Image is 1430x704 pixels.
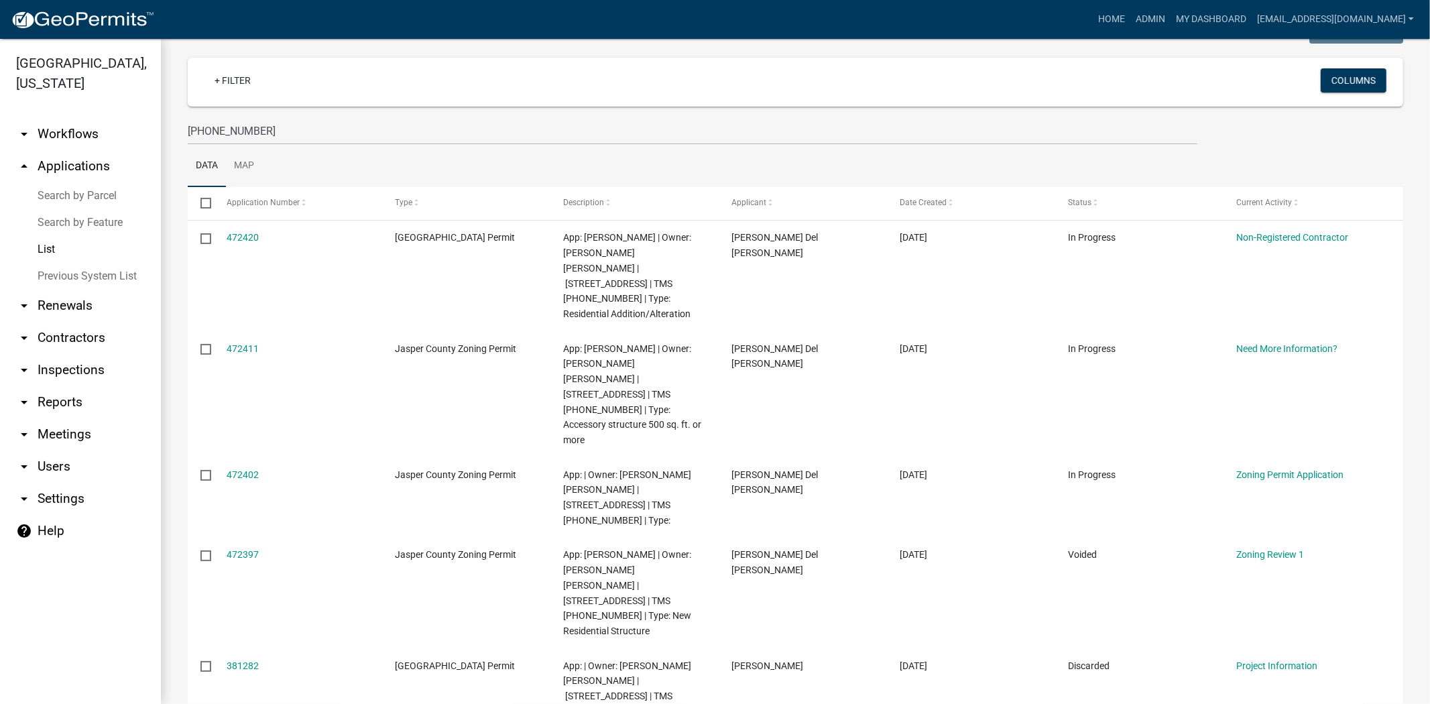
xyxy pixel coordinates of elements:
[900,549,927,560] span: 09/02/2025
[1068,198,1091,207] span: Status
[1055,187,1224,219] datatable-header-cell: Status
[227,469,259,480] a: 472402
[395,469,516,480] span: Jasper County Zoning Permit
[1068,549,1097,560] span: Voided
[227,660,259,671] a: 381282
[731,232,818,258] span: Pedro Perez Del Monte
[563,198,604,207] span: Description
[900,660,927,671] span: 02/26/2025
[16,126,32,142] i: arrow_drop_down
[731,343,818,369] span: Pedro Perez Del Monte
[1171,7,1252,32] a: My Dashboard
[188,187,213,219] datatable-header-cell: Select
[227,343,259,354] a: 472411
[1236,232,1348,243] a: Non-Registered Contractor
[1236,549,1304,560] a: Zoning Review 1
[395,549,516,560] span: Jasper County Zoning Permit
[1068,232,1116,243] span: In Progress
[1068,343,1116,354] span: In Progress
[395,232,515,243] span: Jasper County Building Permit
[226,145,262,188] a: Map
[16,523,32,539] i: help
[1130,7,1171,32] a: Admin
[563,343,701,446] span: App: Geovanny Tagle Reyes | Owner: REYES GEOVANNY TAGLE | 234 BEES CREEK RD | TMS 064-17-03-022 |...
[1252,7,1419,32] a: [EMAIL_ADDRESS][DOMAIN_NAME]
[16,330,32,346] i: arrow_drop_down
[16,426,32,443] i: arrow_drop_down
[1309,19,1403,44] button: Bulk Actions
[188,117,1197,145] input: Search for applications
[204,68,261,93] a: + Filter
[1068,660,1110,671] span: Discarded
[395,660,515,671] span: Jasper County Building Permit
[731,549,818,575] span: Pedro Perez Del Monte
[900,232,927,243] span: 09/02/2025
[395,198,412,207] span: Type
[550,187,719,219] datatable-header-cell: Description
[1093,7,1130,32] a: Home
[1236,469,1344,480] a: Zoning Permit Application
[1068,469,1116,480] span: In Progress
[719,187,887,219] datatable-header-cell: Applicant
[1236,198,1292,207] span: Current Activity
[1236,343,1337,354] a: Need More Information?
[395,343,516,354] span: Jasper County Zoning Permit
[16,491,32,507] i: arrow_drop_down
[16,158,32,174] i: arrow_drop_up
[887,187,1055,219] datatable-header-cell: Date Created
[731,469,818,495] span: Pedro Perez Del Monte
[1321,68,1386,93] button: Columns
[213,187,381,219] datatable-header-cell: Application Number
[381,187,550,219] datatable-header-cell: Type
[900,198,947,207] span: Date Created
[900,343,927,354] span: 09/02/2025
[227,232,259,243] a: 472420
[1236,660,1317,671] a: Project Information
[731,660,803,671] span: Geovanny Tagle
[731,198,766,207] span: Applicant
[563,469,691,526] span: App: | Owner: REYES GEOVANNY TAGLE | 234 BEES CREEK RD | TMS 064-17-03-022 | Type:
[563,232,691,319] span: App: Geovanny Tagle Reyes | Owner: REYES GEOVANNY TAGLE | 234 BEES CREEK RD | TMS 064-17-03-022 |...
[188,145,226,188] a: Data
[1224,187,1392,219] datatable-header-cell: Current Activity
[16,362,32,378] i: arrow_drop_down
[16,298,32,314] i: arrow_drop_down
[900,469,927,480] span: 09/02/2025
[16,394,32,410] i: arrow_drop_down
[227,198,300,207] span: Application Number
[227,549,259,560] a: 472397
[563,549,691,636] span: App: Geovanny Tagle Reyes | Owner: REYES GEOVANNY TAGLE | 234 BEES CREEK RD | TMS 064-17-03-022 |...
[16,459,32,475] i: arrow_drop_down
